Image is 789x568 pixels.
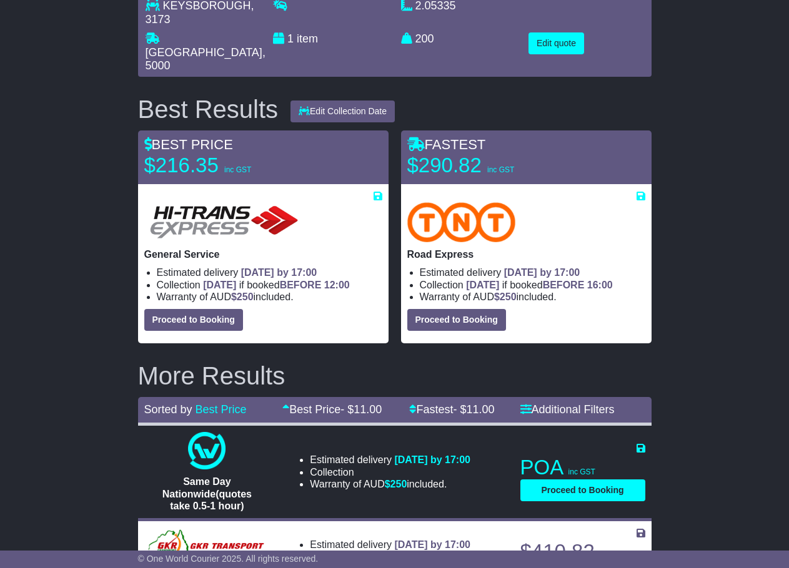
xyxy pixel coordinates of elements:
a: Additional Filters [520,403,615,416]
li: Estimated delivery [420,267,645,278]
li: Collection [420,279,645,291]
span: © One World Courier 2025. All rights reserved. [138,554,319,564]
button: Proceed to Booking [144,309,243,331]
img: HiTrans: General Service [144,202,304,242]
span: Sorted by [144,403,192,416]
span: [DATE] [466,280,499,290]
span: [DATE] by 17:00 [394,539,470,550]
li: Estimated delivery [157,267,382,278]
li: Collection [310,466,470,478]
span: if booked [203,280,349,290]
button: Proceed to Booking [520,479,645,501]
li: Estimated delivery [310,454,470,466]
li: Warranty of AUD included. [310,478,470,490]
a: Best Price [196,403,247,416]
span: - $ [340,403,382,416]
li: Collection [157,279,382,291]
span: Same Day Nationwide(quotes take 0.5-1 hour) [162,476,252,511]
span: $ [494,291,517,302]
span: 250 [390,479,407,489]
p: $216.35 [144,153,300,178]
span: 11.00 [466,403,494,416]
span: inc GST [487,165,514,174]
span: inc GST [224,165,251,174]
span: [DATE] by 17:00 [241,267,317,278]
a: Fastest- $11.00 [409,403,494,416]
span: 16:00 [587,280,613,290]
li: Warranty of AUD included. [157,291,382,303]
span: 1 [287,32,294,45]
img: One World Courier: Same Day Nationwide(quotes take 0.5-1 hour) [188,432,226,469]
span: 12:00 [324,280,350,290]
span: $ [385,479,407,489]
span: 250 [237,291,254,302]
a: Best Price- $11.00 [282,403,382,416]
span: [DATE] [203,280,236,290]
span: - $ [453,403,494,416]
span: $ [231,291,254,302]
span: [GEOGRAPHIC_DATA] [146,46,262,59]
button: Edit Collection Date [290,100,395,122]
span: [DATE] by 17:00 [504,267,580,278]
div: Best Results [132,95,285,123]
p: $290.82 [407,153,563,178]
img: TNT Domestic: Road Express [407,202,516,242]
span: [DATE] by 17:00 [394,454,470,465]
h2: More Results [138,362,652,389]
li: Warranty of AUD included. [420,291,645,303]
span: 200 [415,32,434,45]
span: 11.00 [354,403,382,416]
span: BEST PRICE [144,137,233,152]
img: GKR: GENERAL [147,529,267,566]
span: FASTEST [407,137,486,152]
p: $410.82 [520,539,645,564]
span: 250 [500,291,517,302]
span: , 5000 [146,46,265,72]
button: Proceed to Booking [407,309,506,331]
p: POA [520,455,645,480]
li: Estimated delivery [310,539,470,551]
span: if booked [466,280,612,290]
span: BEFORE [280,280,322,290]
span: inc GST [568,468,595,476]
button: Edit quote [528,32,584,54]
span: item [297,32,318,45]
span: BEFORE [543,280,585,290]
p: General Service [144,248,382,260]
p: Road Express [407,248,645,260]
